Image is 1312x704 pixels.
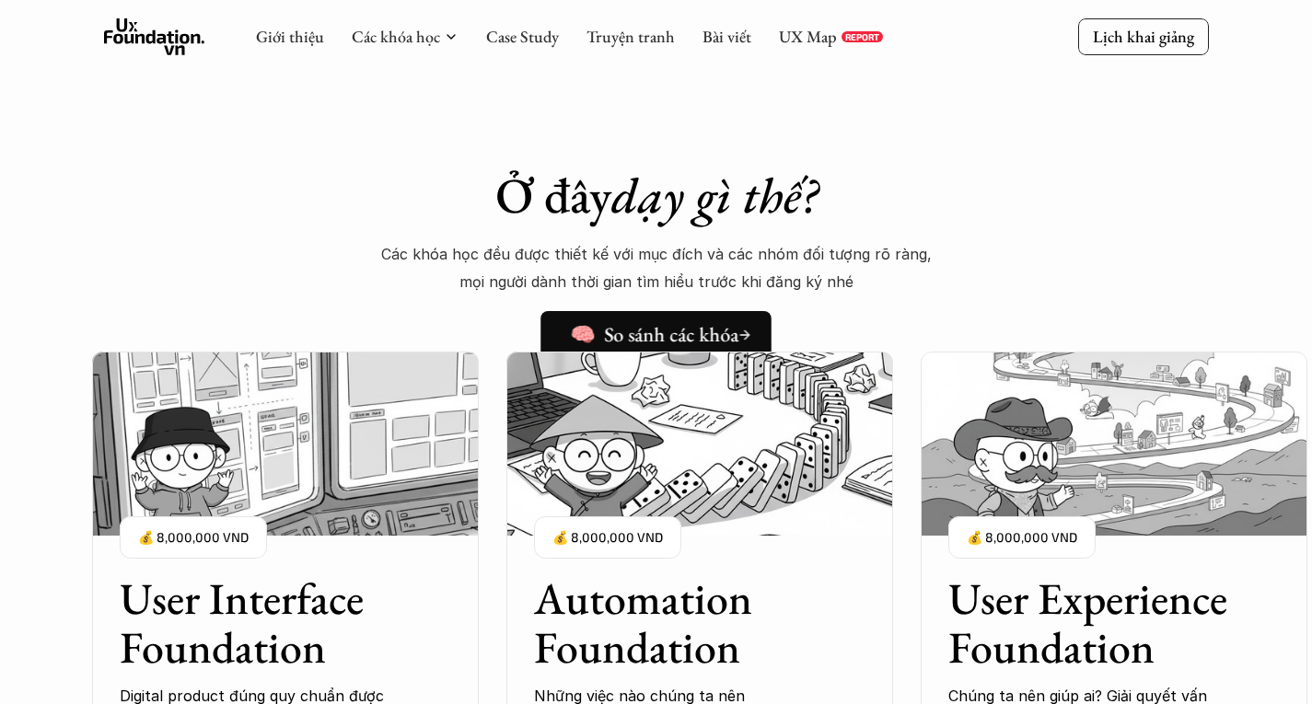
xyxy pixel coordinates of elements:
p: Các khóa học đều được thiết kế với mục đích và các nhóm đối tượng rõ ràng, mọi người dành thời gi... [380,240,933,296]
a: Các khóa học [352,26,440,47]
p: 💰 8,000,000 VND [138,525,249,550]
p: REPORT [845,31,879,42]
a: UX Map [779,26,837,47]
p: Lịch khai giảng [1093,26,1194,47]
a: REPORT [842,31,883,42]
h1: Ở đây [334,166,979,225]
a: Lịch khai giảng [1078,18,1209,54]
a: Truyện tranh [586,26,675,47]
h3: Automation Foundation [534,574,819,672]
a: Giới thiệu [256,26,324,47]
a: 🧠 So sánh các khóa [540,311,771,359]
h3: User Experience Foundation [948,574,1234,672]
h5: 🧠 So sánh các khóa [570,323,738,347]
p: 💰 8,000,000 VND [967,525,1077,550]
a: Case Study [486,26,559,47]
p: 💰 8,000,000 VND [552,525,663,550]
em: dạy gì thế? [611,163,818,227]
h3: User Interface Foundation [120,574,405,672]
a: Bài viết [702,26,751,47]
